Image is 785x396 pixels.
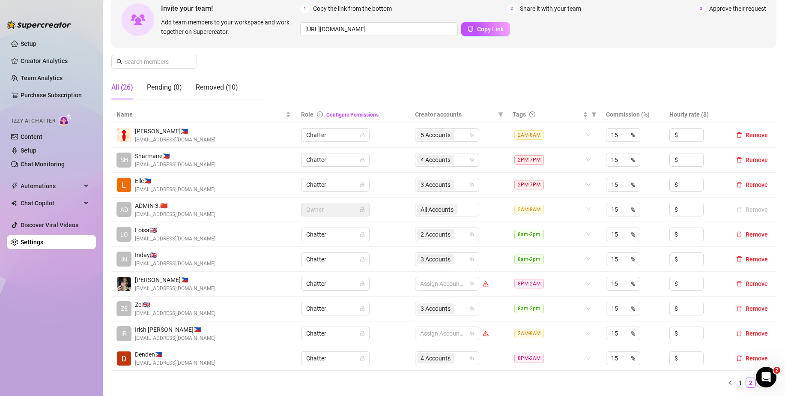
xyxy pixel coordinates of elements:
[317,111,323,117] span: info-circle
[21,179,81,193] span: Automations
[120,205,128,214] span: AD
[736,355,742,361] span: delete
[21,222,78,228] a: Discover Viral Videos
[306,178,364,191] span: Chatter
[135,275,215,285] span: [PERSON_NAME] 🇵🇭
[135,136,215,144] span: [EMAIL_ADDRESS][DOMAIN_NAME]
[469,281,475,286] span: team
[496,108,505,121] span: filter
[498,112,503,117] span: filter
[733,353,771,363] button: Remove
[21,54,89,68] a: Creator Analytics
[21,147,36,154] a: Setup
[306,228,364,241] span: Chatter
[746,181,768,188] span: Remove
[469,182,475,187] span: team
[514,155,544,165] span: 2PM-7PM
[421,354,451,363] span: 4 Accounts
[111,82,133,93] div: All (26)
[468,26,474,32] span: copy
[306,153,364,166] span: Chatter
[135,235,215,243] span: [EMAIL_ADDRESS][DOMAIN_NAME]
[514,304,544,313] span: 8am-2pm
[59,114,72,126] img: AI Chatter
[360,232,365,237] span: lock
[733,229,771,240] button: Remove
[116,59,122,65] span: search
[483,281,489,287] span: warning
[735,378,746,388] li: 1
[417,155,454,165] span: 4 Accounts
[21,88,89,102] a: Purchase Subscription
[135,334,215,342] span: [EMAIL_ADDRESS][DOMAIN_NAME]
[306,327,364,340] span: Chatter
[116,110,284,119] span: Name
[529,111,535,117] span: question-circle
[514,279,544,288] span: 8PM-2AM
[360,306,365,311] span: lock
[725,378,735,388] li: Previous Page
[360,331,365,336] span: lock
[601,106,664,123] th: Commission (%)
[469,132,475,138] span: team
[117,178,131,192] img: Elle
[733,279,771,289] button: Remove
[514,180,544,189] span: 2PM-7PM
[360,257,365,262] span: lock
[421,230,451,239] span: 2 Accounts
[417,180,454,190] span: 3 Accounts
[733,155,771,165] button: Remove
[736,306,742,312] span: delete
[12,117,55,125] span: Izzy AI Chatter
[135,359,215,367] span: [EMAIL_ADDRESS][DOMAIN_NAME]
[306,302,364,315] span: Chatter
[21,196,81,210] span: Chat Copilot
[421,180,451,189] span: 3 Accounts
[196,82,238,93] div: Removed (10)
[746,305,768,312] span: Remove
[514,329,544,338] span: 2AM-8AM
[300,4,310,13] span: 1
[21,40,36,47] a: Setup
[21,161,65,168] a: Chat Monitoring
[736,157,742,163] span: delete
[733,303,771,314] button: Remove
[313,4,392,13] span: Copy the link from the bottom
[120,230,128,239] span: LO
[736,281,742,287] span: delete
[469,257,475,262] span: team
[135,201,215,210] span: ADMIN 3. 🇨🇳
[469,331,475,336] span: team
[360,157,365,162] span: lock
[11,200,17,206] img: Chat Copilot
[415,110,495,119] span: Creator accounts
[417,254,454,264] span: 3 Accounts
[746,378,755,387] a: 2
[590,108,598,121] span: filter
[135,210,215,219] span: [EMAIL_ADDRESS][DOMAIN_NAME]
[514,354,544,363] span: 8PM-2AM
[736,256,742,262] span: delete
[664,106,728,123] th: Hourly rate ($)
[469,232,475,237] span: team
[421,304,451,313] span: 3 Accounts
[135,325,215,334] span: Irish [PERSON_NAME] 🇵🇭
[360,182,365,187] span: lock
[117,128,131,142] img: Micca De Jesus
[161,18,297,36] span: Add team members to your workspace and work together on Supercreator.
[591,112,597,117] span: filter
[135,285,215,293] span: [EMAIL_ADDRESS][DOMAIN_NAME]
[121,304,128,313] span: ZE
[306,203,364,216] span: Owner
[306,129,364,141] span: Chatter
[21,133,42,140] a: Content
[746,355,768,362] span: Remove
[135,151,215,161] span: Sharmane 🇵🇭
[520,4,581,13] span: Share it with your team
[135,260,215,268] span: [EMAIL_ADDRESS][DOMAIN_NAME]
[733,328,771,339] button: Remove
[306,277,364,290] span: Chatter
[513,110,526,119] span: Tags
[733,130,771,140] button: Remove
[746,280,768,287] span: Remove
